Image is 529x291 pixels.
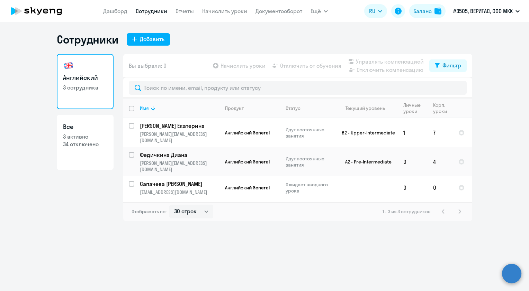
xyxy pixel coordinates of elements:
p: #3505, ВЕРИТАС, ООО МКК [453,7,513,15]
button: Фильтр [429,59,467,72]
td: A2 - Pre-Intermediate [333,147,398,176]
div: Продукт [225,105,280,111]
img: balance [434,8,441,15]
a: Отчеты [176,8,194,15]
a: Сапачева [PERSON_NAME] [140,180,219,188]
a: Английский3 сотрудника [57,54,114,109]
h1: Сотрудники [57,32,118,46]
p: 3 сотрудника [63,84,107,91]
div: Имя [140,105,219,111]
a: Федичкина Диана [140,151,219,159]
p: Ожидает вводного урока [286,181,333,194]
div: Личные уроки [403,102,423,114]
div: Баланс [413,7,432,15]
p: 34 отключено [63,140,107,148]
span: Английский General [225,130,270,136]
td: 1 [398,118,428,147]
p: [PERSON_NAME][EMAIL_ADDRESS][DOMAIN_NAME] [140,131,219,143]
span: Английский General [225,159,270,165]
p: Идут постоянные занятия [286,126,333,139]
div: Имя [140,105,149,111]
td: B2 - Upper-Intermediate [333,118,398,147]
p: [PERSON_NAME] Екатерина [140,122,218,130]
button: RU [364,4,387,18]
span: Ещё [311,7,321,15]
a: Все3 активно34 отключено [57,115,114,170]
button: Ещё [311,4,328,18]
p: 3 активно [63,133,107,140]
a: Начислить уроки [202,8,247,15]
button: Балансbalance [409,4,446,18]
div: Статус [286,105,301,111]
a: Документооборот [255,8,302,15]
div: Продукт [225,105,244,111]
td: 4 [428,147,453,176]
div: Корп. уроки [433,102,448,114]
span: 1 - 3 из 3 сотрудников [383,208,431,215]
button: #3505, ВЕРИТАС, ООО МКК [450,3,523,19]
img: english [63,60,74,71]
h3: Все [63,122,107,131]
a: Сотрудники [136,8,167,15]
p: Федичкина Диана [140,151,218,159]
div: Добавить [140,35,164,43]
a: Дашборд [103,8,127,15]
div: Фильтр [442,61,461,69]
a: [PERSON_NAME] Екатерина [140,122,219,130]
span: RU [369,7,375,15]
input: Поиск по имени, email, продукту или статусу [129,81,467,95]
p: [EMAIL_ADDRESS][DOMAIN_NAME] [140,189,219,195]
td: 0 [398,176,428,199]
div: Личные уроки [403,102,427,114]
td: 0 [428,176,453,199]
td: 0 [398,147,428,176]
div: Статус [286,105,333,111]
p: Сапачева [PERSON_NAME] [140,180,218,188]
div: Корп. уроки [433,102,452,114]
h3: Английский [63,73,107,82]
p: Идут постоянные занятия [286,156,333,168]
td: 7 [428,118,453,147]
span: Отображать по: [132,208,167,215]
button: Добавить [127,33,170,46]
div: Текущий уровень [346,105,385,111]
span: Английский General [225,185,270,191]
p: [PERSON_NAME][EMAIL_ADDRESS][DOMAIN_NAME] [140,160,219,172]
div: Текущий уровень [339,105,397,111]
span: Вы выбрали: 0 [129,62,167,70]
